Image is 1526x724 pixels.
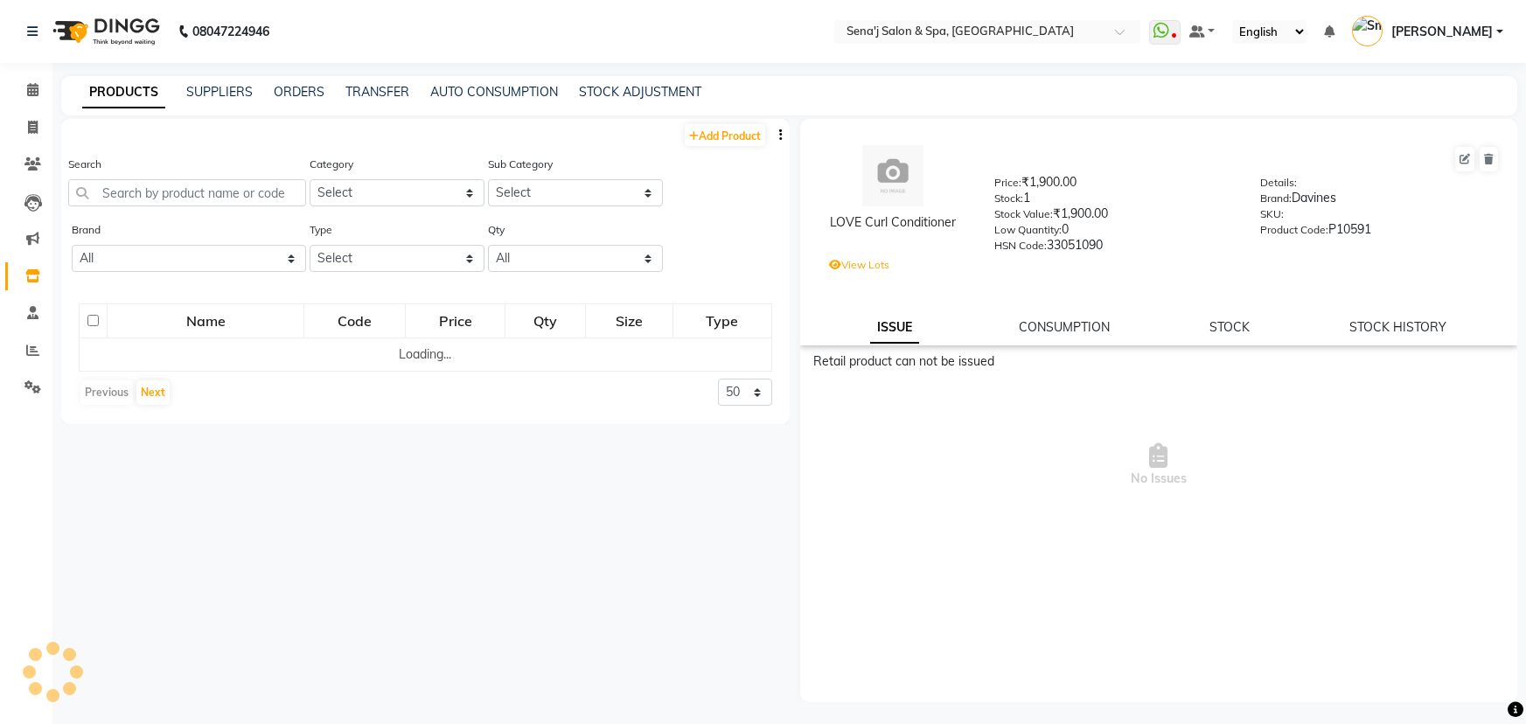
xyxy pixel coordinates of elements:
[685,124,765,146] a: Add Product
[1260,220,1500,245] div: P10591
[994,220,1234,245] div: 0
[305,305,404,337] div: Code
[994,191,1023,206] label: Stock:
[994,189,1234,213] div: 1
[587,305,672,337] div: Size
[994,222,1062,238] label: Low Quantity:
[488,157,553,172] label: Sub Category
[1349,319,1446,335] a: STOCK HISTORY
[829,257,889,273] label: View Lots
[82,77,165,108] a: PRODUCTS
[506,305,584,337] div: Qty
[813,378,1505,553] span: No Issues
[108,305,303,337] div: Name
[45,7,164,56] img: logo
[818,213,969,232] div: LOVE Curl Conditioner
[310,222,332,238] label: Type
[994,236,1234,261] div: 33051090
[994,205,1234,229] div: ₹1,900.00
[345,84,409,100] a: TRANSFER
[274,84,324,100] a: ORDERS
[310,157,353,172] label: Category
[136,380,170,405] button: Next
[68,157,101,172] label: Search
[994,238,1047,254] label: HSN Code:
[1260,175,1297,191] label: Details:
[994,175,1021,191] label: Price:
[488,222,505,238] label: Qty
[186,84,253,100] a: SUPPLIERS
[430,84,558,100] a: AUTO CONSUMPTION
[994,206,1053,222] label: Stock Value:
[1352,16,1383,46] img: Smita Acharekar
[80,338,772,372] td: Loading...
[407,305,504,337] div: Price
[1019,319,1110,335] a: CONSUMPTION
[1260,191,1292,206] label: Brand:
[862,145,923,206] img: avatar
[994,173,1234,198] div: ₹1,900.00
[1260,206,1284,222] label: SKU:
[813,352,1505,371] div: Retail product can not be issued
[1260,189,1500,213] div: Davines
[1209,319,1250,335] a: STOCK
[1391,23,1493,41] span: [PERSON_NAME]
[674,305,770,337] div: Type
[68,179,306,206] input: Search by product name or code
[192,7,269,56] b: 08047224946
[579,84,701,100] a: STOCK ADJUSTMENT
[1260,222,1328,238] label: Product Code:
[870,312,919,344] a: ISSUE
[72,222,101,238] label: Brand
